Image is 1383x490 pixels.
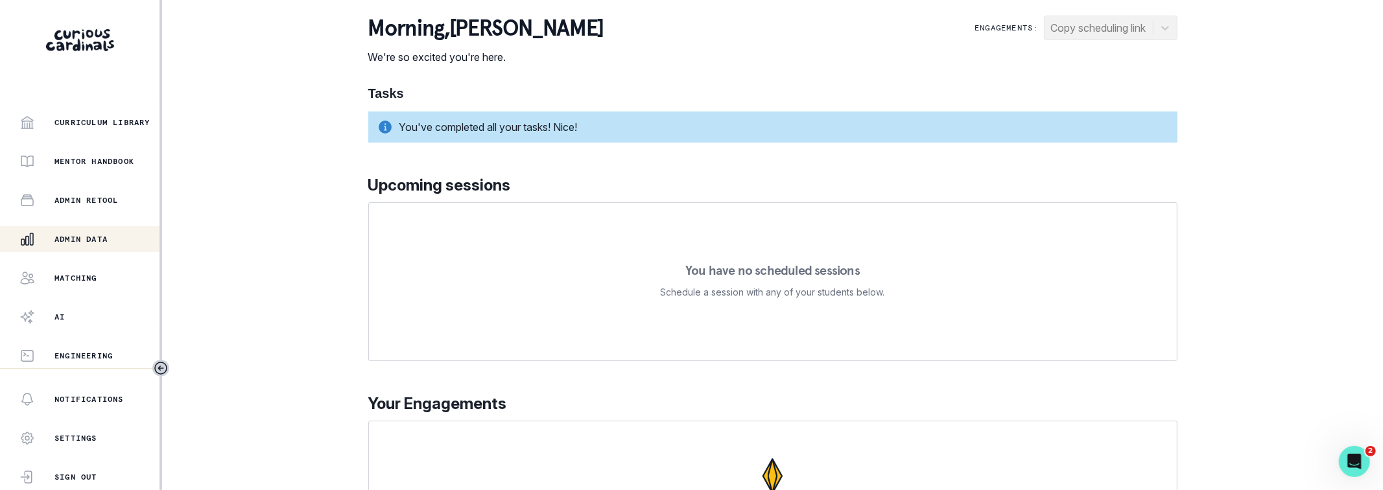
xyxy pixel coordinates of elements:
[368,111,1177,143] div: You've completed all your tasks! Nice!
[54,234,108,244] p: Admin Data
[54,117,150,128] p: Curriculum Library
[368,16,604,41] p: morning , [PERSON_NAME]
[54,472,97,482] p: Sign Out
[152,360,169,377] button: Toggle sidebar
[368,86,1177,101] h1: Tasks
[46,29,114,51] img: Curious Cardinals Logo
[975,23,1038,33] p: Engagements:
[54,273,97,283] p: Matching
[661,285,885,300] p: Schedule a session with any of your students below.
[54,195,118,205] p: Admin Retool
[368,49,604,65] p: We're so excited you're here.
[1365,446,1376,456] span: 2
[54,433,97,443] p: Settings
[54,312,65,322] p: AI
[54,156,134,167] p: Mentor Handbook
[368,392,1177,415] p: Your Engagements
[54,351,113,361] p: Engineering
[1339,446,1370,477] iframe: Intercom live chat
[54,394,124,404] p: Notifications
[368,174,1177,197] p: Upcoming sessions
[685,264,860,277] p: You have no scheduled sessions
